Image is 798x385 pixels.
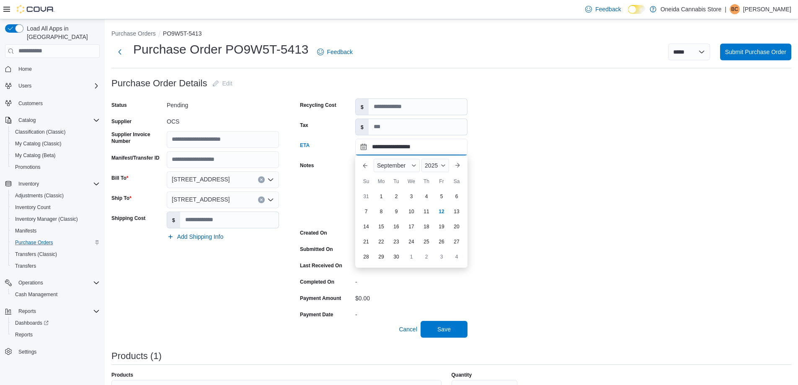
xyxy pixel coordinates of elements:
div: Button. Open the month selector. September is currently selected. [374,159,420,172]
a: Purchase Orders [12,238,57,248]
label: Notes [300,162,314,169]
span: Dashboards [12,318,100,328]
a: Home [15,64,35,74]
button: Operations [15,278,46,288]
button: PO9W5T-5413 [163,30,202,37]
label: ETA [300,142,310,149]
span: Settings [18,349,36,355]
div: Tu [390,175,403,188]
label: Created On [300,230,327,236]
div: day-18 [420,220,433,233]
button: Edit [209,75,236,92]
label: Status [111,102,127,109]
a: Settings [15,347,40,357]
a: Promotions [12,162,44,172]
button: Operations [2,277,103,289]
p: [PERSON_NAME] [743,4,791,14]
div: day-16 [390,220,403,233]
button: Open list of options [267,176,274,183]
button: Settings [2,346,103,358]
button: Catalog [15,115,39,125]
div: day-15 [374,220,388,233]
span: Reports [15,306,100,316]
p: Oneida Cannabis Store [661,4,722,14]
span: Feedback [327,48,353,56]
nav: Complex example [5,59,100,380]
div: Sa [450,175,463,188]
div: day-21 [359,235,373,248]
a: Dashboards [8,317,103,329]
span: Adjustments (Classic) [15,192,64,199]
button: Next month [451,159,464,172]
button: Catalog [2,114,103,126]
label: Tax [300,122,308,129]
span: Settings [15,346,100,357]
div: day-8 [374,205,388,218]
div: day-25 [420,235,433,248]
span: Adjustments (Classic) [12,191,100,201]
img: Cova [17,5,54,13]
div: day-14 [359,220,373,233]
a: Feedback [582,1,624,18]
span: Save [437,325,451,333]
div: - [355,308,467,318]
a: Cash Management [12,289,61,300]
span: Home [15,64,100,74]
span: 2025 [425,162,438,169]
div: OCS [167,115,279,125]
span: September [377,162,405,169]
label: Completed On [300,279,334,285]
button: Submit Purchase Order [720,44,791,60]
div: September, 2025 [359,189,464,264]
label: Ship To [111,195,132,202]
div: day-4 [450,250,463,264]
label: Recycling Cost [300,102,336,109]
div: Pending [167,98,279,109]
a: Transfers (Classic) [12,249,60,259]
h3: Purchase Order Details [111,78,207,88]
div: day-19 [435,220,448,233]
div: day-17 [405,220,418,233]
label: $ [356,119,369,135]
a: Dashboards [12,318,52,328]
a: My Catalog (Classic) [12,139,65,149]
label: Bill To [111,175,128,181]
div: day-22 [374,235,388,248]
button: Clear input [258,196,265,203]
button: Transfers [8,260,103,272]
button: Inventory [2,178,103,190]
span: Catalog [15,115,100,125]
span: My Catalog (Classic) [15,140,62,147]
button: Classification (Classic) [8,126,103,138]
span: [STREET_ADDRESS] [172,174,230,184]
span: Inventory Count [15,204,51,211]
span: Transfers (Classic) [12,249,100,259]
span: Cancel [399,325,417,333]
div: We [405,175,418,188]
span: Home [18,66,32,72]
label: Supplier [111,118,132,125]
a: Manifests [12,226,40,236]
span: Customers [15,98,100,108]
span: Users [15,81,100,91]
div: day-13 [450,205,463,218]
button: Customers [2,97,103,109]
span: Feedback [595,5,621,13]
div: Button. Open the year selector. 2025 is currently selected. [421,159,449,172]
span: Manifests [15,227,36,234]
span: Dashboards [15,320,49,326]
button: Inventory [15,179,42,189]
button: Reports [2,305,103,317]
div: day-7 [359,205,373,218]
div: day-9 [390,205,403,218]
div: day-4 [420,190,433,203]
span: Inventory [15,179,100,189]
a: Inventory Count [12,202,54,212]
a: Reports [12,330,36,340]
div: day-12 [435,205,448,218]
span: Add Shipping Info [177,233,224,241]
div: day-10 [405,205,418,218]
span: Promotions [12,162,100,172]
span: Purchase Orders [15,239,53,246]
